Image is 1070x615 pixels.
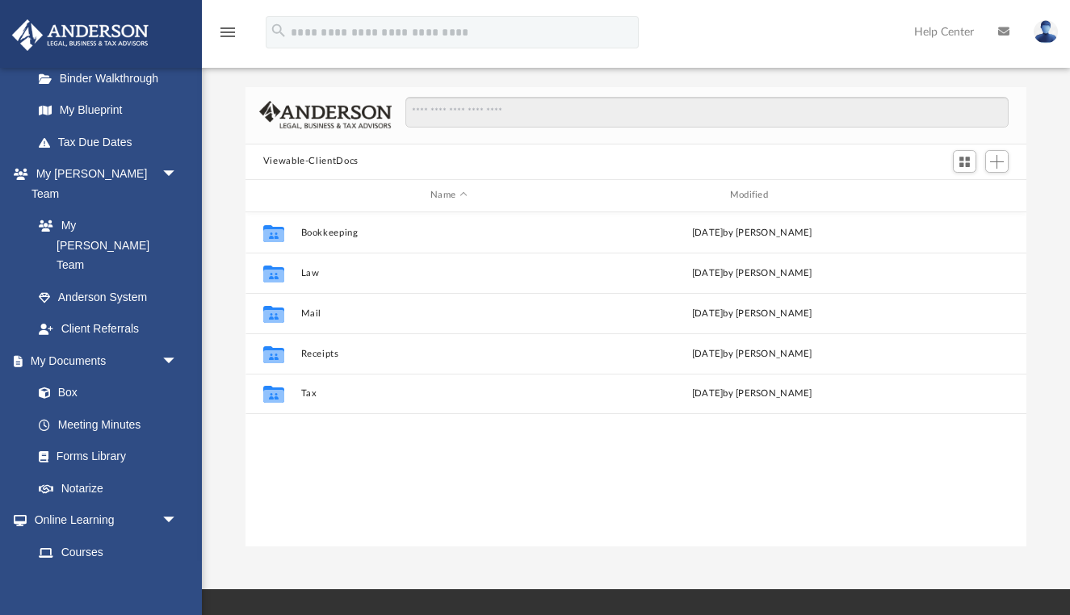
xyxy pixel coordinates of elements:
[11,345,194,377] a: My Documentsarrow_drop_down
[23,94,194,127] a: My Blueprint
[162,345,194,378] span: arrow_drop_down
[23,210,186,282] a: My [PERSON_NAME] Team
[11,158,194,210] a: My [PERSON_NAME] Teamarrow_drop_down
[162,158,194,191] span: arrow_drop_down
[300,227,597,237] button: Bookkeeping
[907,188,1020,203] div: id
[270,22,287,40] i: search
[300,307,597,318] button: Mail
[23,281,194,313] a: Anderson System
[23,126,202,158] a: Tax Due Dates
[300,388,597,399] button: Tax
[7,19,153,51] img: Anderson Advisors Platinum Portal
[300,267,597,278] button: Law
[604,225,900,240] div: [DATE] by [PERSON_NAME]
[23,313,194,345] a: Client Referrals
[263,154,359,169] button: Viewable-ClientDocs
[300,188,596,203] div: Name
[11,504,194,537] a: Online Learningarrow_drop_down
[603,188,900,203] div: Modified
[985,150,1009,173] button: Add
[300,348,597,358] button: Receipts
[218,31,237,42] a: menu
[218,23,237,42] i: menu
[953,150,977,173] button: Switch to Grid View
[23,536,194,568] a: Courses
[604,387,900,401] div: [DATE] by [PERSON_NAME]
[604,346,900,361] div: [DATE] by [PERSON_NAME]
[23,408,194,441] a: Meeting Minutes
[405,97,1009,128] input: Search files and folders
[23,472,194,504] a: Notarize
[604,306,900,320] div: [DATE] by [PERSON_NAME]
[23,62,202,94] a: Binder Walkthrough
[245,212,1027,547] div: grid
[253,188,293,203] div: id
[692,268,724,277] span: [DATE]
[23,441,186,473] a: Forms Library
[1034,20,1058,44] img: User Pic
[604,266,900,280] div: by [PERSON_NAME]
[162,504,194,538] span: arrow_drop_down
[23,377,186,409] a: Box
